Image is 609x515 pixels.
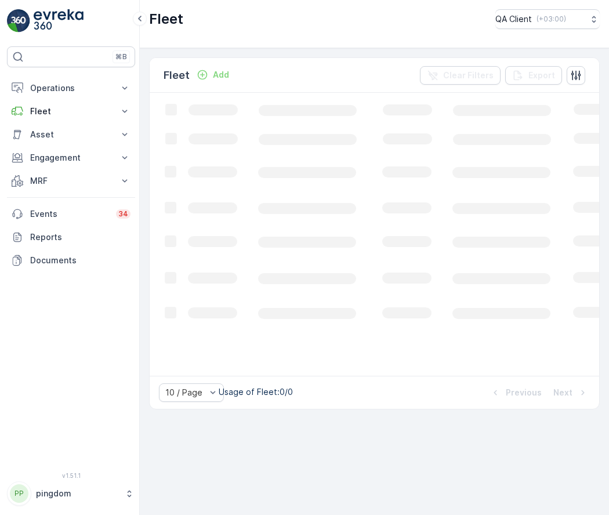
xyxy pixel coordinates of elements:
[420,66,501,85] button: Clear Filters
[36,488,119,499] p: pingdom
[488,386,543,400] button: Previous
[164,67,190,84] p: Fleet
[7,77,135,100] button: Operations
[30,152,112,164] p: Engagement
[219,386,293,398] p: Usage of Fleet : 0/0
[7,472,135,479] span: v 1.51.1
[7,123,135,146] button: Asset
[30,255,130,266] p: Documents
[7,100,135,123] button: Fleet
[30,175,112,187] p: MRF
[192,68,234,82] button: Add
[34,9,84,32] img: logo_light-DOdMpM7g.png
[30,82,112,94] p: Operations
[7,249,135,272] a: Documents
[528,70,555,81] p: Export
[506,387,542,398] p: Previous
[443,70,494,81] p: Clear Filters
[7,481,135,506] button: PPpingdom
[505,66,562,85] button: Export
[30,129,112,140] p: Asset
[118,209,128,219] p: 34
[536,14,566,24] p: ( +03:00 )
[553,387,572,398] p: Next
[30,106,112,117] p: Fleet
[7,226,135,249] a: Reports
[7,169,135,193] button: MRF
[149,10,183,28] p: Fleet
[10,484,28,503] div: PP
[495,9,600,29] button: QA Client(+03:00)
[213,69,229,81] p: Add
[7,202,135,226] a: Events34
[7,146,135,169] button: Engagement
[552,386,590,400] button: Next
[30,208,109,220] p: Events
[7,9,30,32] img: logo
[495,13,532,25] p: QA Client
[30,231,130,243] p: Reports
[115,52,127,61] p: ⌘B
